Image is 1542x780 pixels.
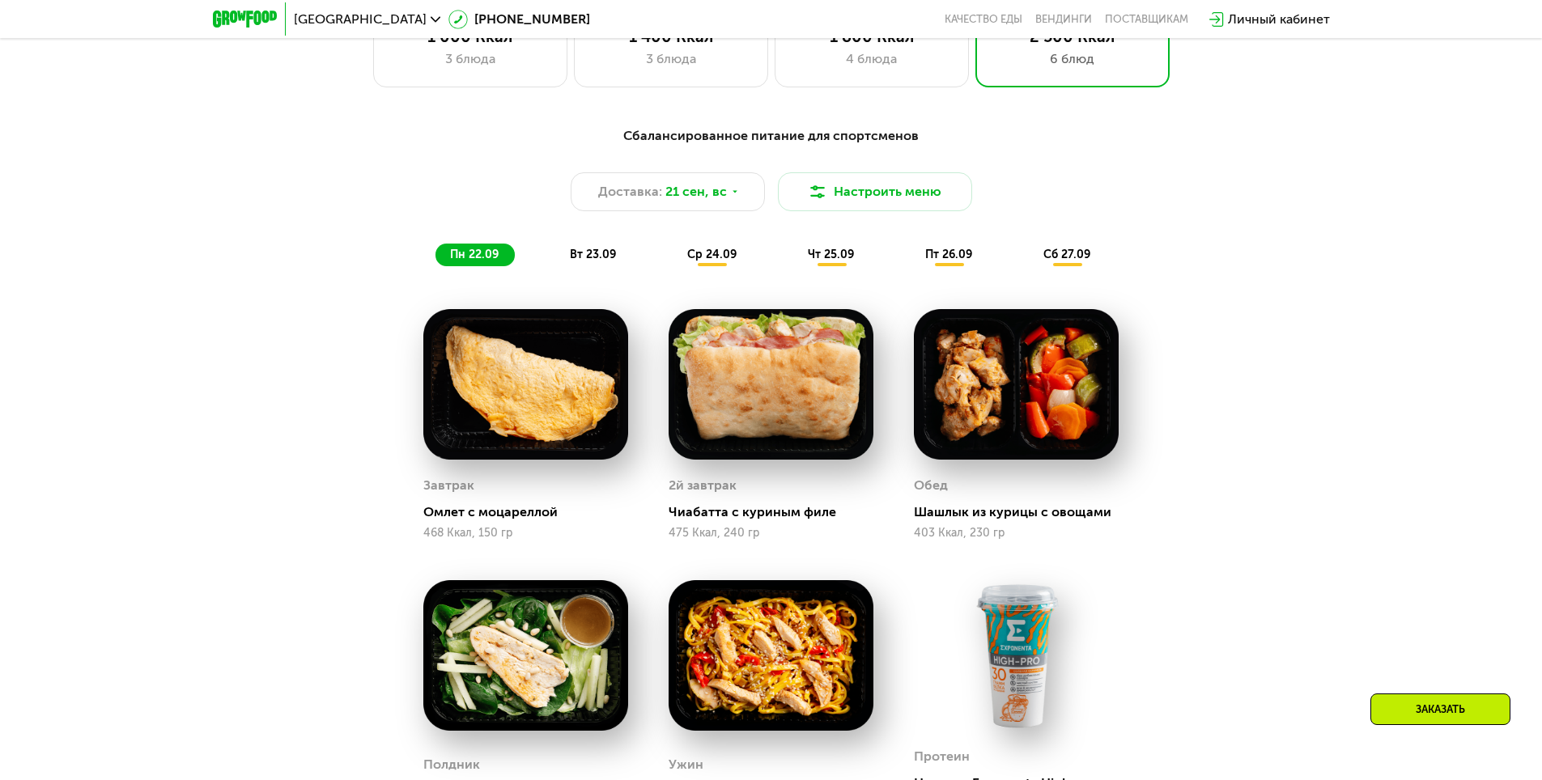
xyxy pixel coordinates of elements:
[1105,13,1188,26] div: поставщикам
[669,473,737,498] div: 2й завтрак
[914,504,1132,520] div: Шашлык из курицы с овощами
[390,49,550,69] div: 3 блюда
[294,13,427,26] span: [GEOGRAPHIC_DATA]
[1228,10,1330,29] div: Личный кабинет
[570,248,616,261] span: вт 23.09
[792,49,952,69] div: 4 блюда
[1043,248,1090,261] span: сб 27.09
[1370,693,1510,725] div: Заказать
[665,182,727,201] span: 21 сен, вс
[1035,13,1092,26] a: Вендинги
[669,752,703,777] div: Ужин
[808,248,854,261] span: чт 25.09
[687,248,737,261] span: ср 24.09
[423,752,480,777] div: Полдник
[423,527,628,540] div: 468 Ккал, 150 гр
[914,473,948,498] div: Обед
[914,527,1119,540] div: 403 Ккал, 230 гр
[669,527,873,540] div: 475 Ккал, 240 гр
[423,504,641,520] div: Омлет с моцареллой
[598,182,662,201] span: Доставка:
[591,49,751,69] div: 3 блюда
[945,13,1022,26] a: Качество еды
[914,744,970,769] div: Протеин
[669,504,886,520] div: Чиабатта с куриным филе
[423,473,474,498] div: Завтрак
[450,248,499,261] span: пн 22.09
[292,126,1251,146] div: Сбалансированное питание для спортсменов
[992,49,1153,69] div: 6 блюд
[448,10,590,29] a: [PHONE_NUMBER]
[925,248,972,261] span: пт 26.09
[778,172,972,211] button: Настроить меню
